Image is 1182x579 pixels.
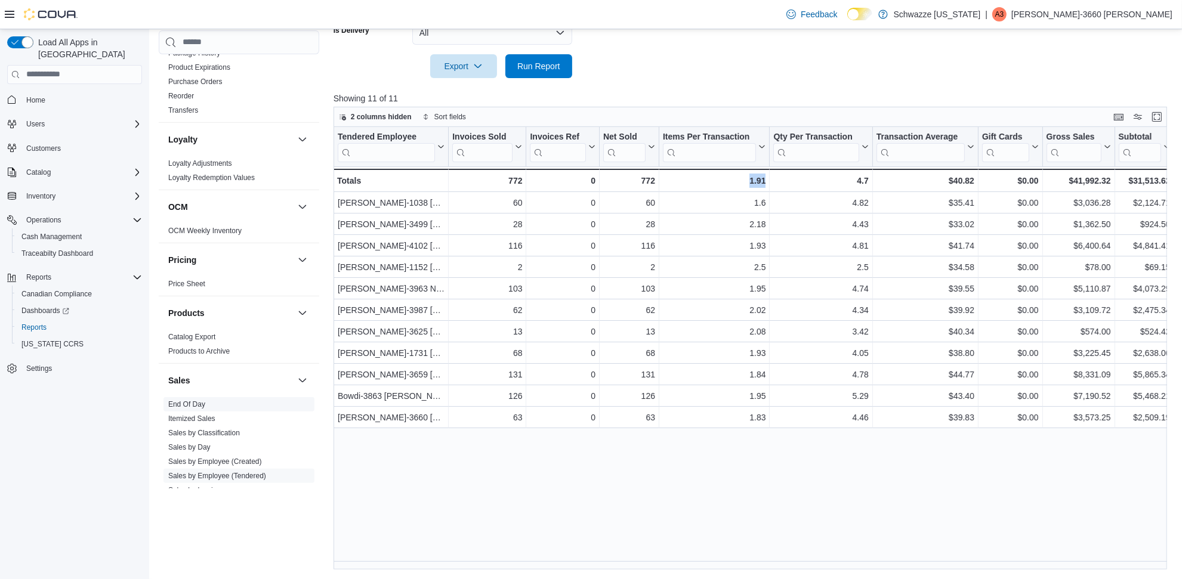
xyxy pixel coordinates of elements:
div: [PERSON_NAME]-1038 [PERSON_NAME] [338,196,445,210]
span: A3 [995,7,1004,21]
span: Settings [21,361,142,376]
button: Items Per Transaction [663,131,766,162]
span: Sales by Employee (Tendered) [168,470,266,480]
a: [US_STATE] CCRS [17,337,88,351]
a: Products to Archive [168,346,230,355]
button: Display options [1131,110,1145,124]
div: Tendered Employee [338,131,435,162]
div: 0 [530,303,595,317]
div: 0 [530,389,595,403]
div: [PERSON_NAME]-3660 [PERSON_NAME] [338,410,445,425]
a: Price Sheet [168,279,205,287]
div: Transaction Average [876,131,964,162]
a: Dashboards [17,304,74,318]
button: Gross Sales [1046,131,1110,162]
div: [PERSON_NAME]-3987 [PERSON_NAME] [338,303,445,317]
div: $41.74 [877,239,974,253]
div: Bowdi-3863 [PERSON_NAME] [338,389,445,403]
div: $5,865.34 [1118,367,1170,382]
span: Traceabilty Dashboard [21,249,93,258]
a: Reorder [168,91,194,100]
div: Items Per Transaction [663,131,757,162]
button: Operations [2,212,147,228]
div: $0.00 [982,389,1039,403]
button: 2 columns hidden [334,110,416,124]
span: Canadian Compliance [21,289,92,299]
div: 60 [452,196,522,210]
div: [PERSON_NAME]-3625 [PERSON_NAME] [338,324,445,339]
div: 4.82 [773,196,868,210]
label: Is Delivery [334,26,369,35]
span: End Of Day [168,399,205,408]
div: 1.93 [663,239,766,253]
div: $0.00 [982,281,1039,296]
div: 13 [452,324,522,339]
a: OCM Weekly Inventory [168,226,242,234]
div: 1.6 [663,196,766,210]
h3: OCM [168,200,188,212]
span: Products to Archive [168,346,230,355]
div: 4.05 [773,346,868,360]
a: Cash Management [17,230,87,244]
button: Pricing [295,252,310,267]
a: Canadian Compliance [17,287,97,301]
button: Loyalty [168,133,293,145]
span: Inventory [21,189,142,203]
p: Showing 11 of 11 [334,92,1175,104]
div: Loyalty [159,156,319,189]
div: [PERSON_NAME]-3659 [PERSON_NAME] [338,367,445,382]
span: Operations [26,215,61,225]
div: 4.7 [773,174,868,188]
div: $69.15 [1118,260,1170,274]
div: 62 [452,303,522,317]
div: 103 [603,281,655,296]
div: $39.83 [877,410,974,425]
div: $39.55 [877,281,974,296]
div: $0.00 [982,260,1039,274]
span: Run Report [517,60,560,72]
div: $0.00 [982,196,1039,210]
nav: Complex example [7,86,142,408]
div: 1.95 [663,281,766,296]
button: Export [430,54,497,78]
span: Dark Mode [847,20,848,21]
div: Angelica-3660 Ortiz [992,7,1007,21]
div: $2,124.71 [1118,196,1170,210]
div: 126 [452,389,522,403]
div: 5.29 [773,389,868,403]
div: $31,513.62 [1118,174,1170,188]
div: 4.81 [773,239,868,253]
div: 0 [530,196,595,210]
a: Itemized Sales [168,414,215,422]
button: Invoices Ref [530,131,595,162]
span: Customers [21,141,142,156]
button: Catalog [21,165,55,179]
div: Gross Sales [1046,131,1101,143]
div: $34.58 [877,260,974,274]
div: 2.5 [663,260,766,274]
div: $33.02 [877,217,974,231]
div: 126 [603,389,655,403]
button: Transaction Average [876,131,974,162]
a: Loyalty Adjustments [168,159,232,167]
div: 0 [530,410,595,425]
div: $1,362.50 [1046,217,1110,231]
div: 60 [603,196,655,210]
button: Pricing [168,253,293,265]
span: Customers [26,144,61,153]
span: Settings [26,364,52,373]
div: 28 [452,217,522,231]
div: $3,225.45 [1046,346,1110,360]
div: $35.41 [877,196,974,210]
div: 103 [452,281,522,296]
button: Home [2,91,147,109]
button: OCM [168,200,293,212]
button: All [412,21,572,45]
div: 1.93 [663,346,766,360]
div: Subtotal [1118,131,1161,143]
div: 2 [452,260,522,274]
div: Transaction Average [876,131,964,143]
div: $2,638.06 [1118,346,1170,360]
div: 0 [530,367,595,382]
